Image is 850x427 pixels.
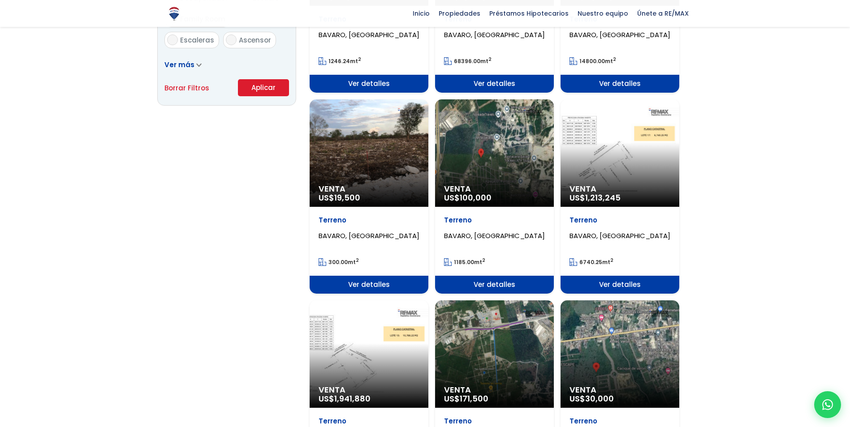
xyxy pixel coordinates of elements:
span: 1246.24 [328,57,350,65]
span: Ver detalles [310,276,428,294]
p: Terreno [444,417,545,426]
span: Propiedades [434,7,485,20]
p: Terreno [570,417,670,426]
span: BAVARO, [GEOGRAPHIC_DATA] [444,231,545,240]
a: Venta US$1,213,245 Terreno BAVARO, [GEOGRAPHIC_DATA] 6740.25mt2 Ver detalles [561,99,679,294]
sup: 2 [610,257,613,264]
sup: 2 [613,56,616,63]
span: mt [570,57,616,65]
p: Terreno [570,216,670,225]
span: US$ [319,393,371,404]
span: BAVARO, [GEOGRAPHIC_DATA] [444,30,545,39]
span: BAVARO, [GEOGRAPHIC_DATA] [570,30,670,39]
span: 6740.25 [579,258,602,266]
span: mt [570,258,613,266]
span: Inicio [408,7,434,20]
span: Venta [444,385,545,394]
p: Terreno [319,417,419,426]
span: Préstamos Hipotecarios [485,7,573,20]
span: BAVARO, [GEOGRAPHIC_DATA] [319,30,419,39]
span: mt [444,258,485,266]
a: Borrar Filtros [164,82,209,94]
span: Ver detalles [435,276,554,294]
span: 1185.00 [454,258,474,266]
span: Ascensor [239,35,271,45]
span: US$ [319,192,360,203]
span: mt [319,258,359,266]
sup: 2 [488,56,492,63]
input: Escaleras [167,34,178,45]
a: Venta US$19,500 Terreno BAVARO, [GEOGRAPHIC_DATA] 300.00mt2 Ver detalles [310,99,428,294]
span: mt [319,57,361,65]
button: Aplicar [238,79,289,96]
span: Ver detalles [561,75,679,93]
span: US$ [570,192,621,203]
span: 30,000 [585,393,614,404]
span: BAVARO, [GEOGRAPHIC_DATA] [319,231,419,240]
sup: 2 [482,257,485,264]
span: 19,500 [334,192,360,203]
span: 100,000 [460,192,492,203]
p: Terreno [319,216,419,225]
span: BAVARO, [GEOGRAPHIC_DATA] [570,231,670,240]
input: Ascensor [226,34,237,45]
span: Venta [570,184,670,193]
span: 1,213,245 [585,192,621,203]
span: Ver detalles [310,75,428,93]
span: 68396.00 [454,57,480,65]
sup: 2 [358,56,361,63]
img: Logo de REMAX [166,6,182,21]
span: US$ [444,192,492,203]
span: mt [444,57,492,65]
span: 1,941,880 [334,393,371,404]
span: 300.00 [328,258,348,266]
span: 171,500 [460,393,488,404]
span: US$ [444,393,488,404]
span: Ver detalles [561,276,679,294]
a: Ver más [164,60,202,69]
sup: 2 [356,257,359,264]
span: 14800.00 [579,57,605,65]
span: Venta [444,184,545,193]
span: Venta [319,184,419,193]
span: Nuestro equipo [573,7,633,20]
span: Venta [319,385,419,394]
span: Escaleras [180,35,214,45]
span: Únete a RE/MAX [633,7,693,20]
span: Ver detalles [435,75,554,93]
span: Venta [570,385,670,394]
p: Terreno [444,216,545,225]
span: US$ [570,393,614,404]
a: Venta US$100,000 Terreno BAVARO, [GEOGRAPHIC_DATA] 1185.00mt2 Ver detalles [435,99,554,294]
span: Ver más [164,60,194,69]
